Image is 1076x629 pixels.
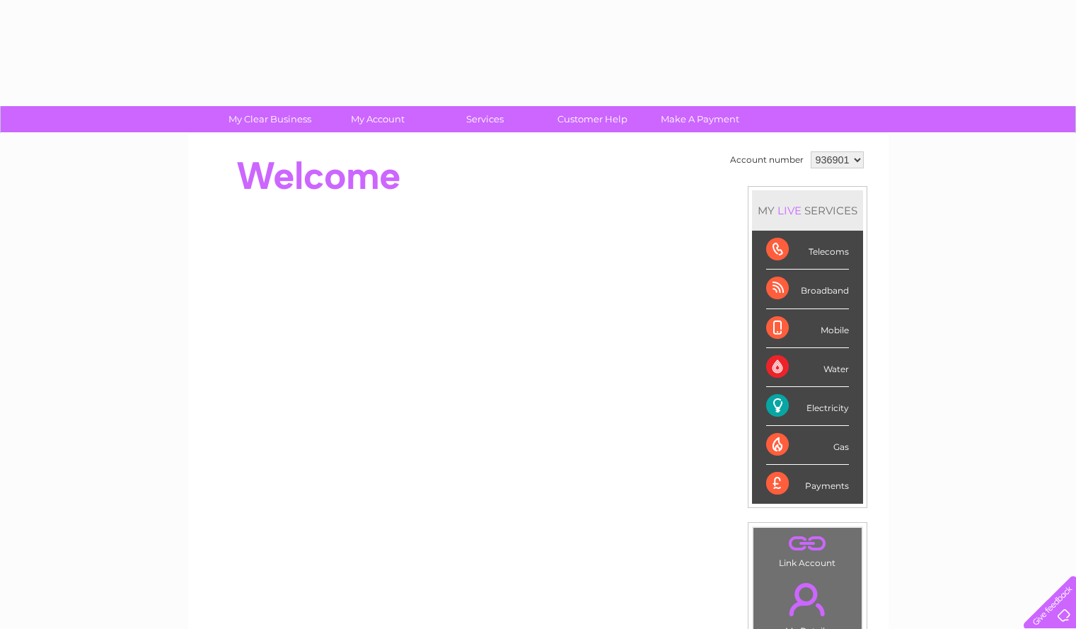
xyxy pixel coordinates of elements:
[427,106,543,132] a: Services
[752,190,863,231] div: MY SERVICES
[766,270,849,308] div: Broadband
[319,106,436,132] a: My Account
[775,204,804,217] div: LIVE
[766,309,849,348] div: Mobile
[766,231,849,270] div: Telecoms
[766,387,849,426] div: Electricity
[753,527,862,572] td: Link Account
[757,531,858,556] a: .
[727,148,807,172] td: Account number
[642,106,758,132] a: Make A Payment
[534,106,651,132] a: Customer Help
[766,465,849,503] div: Payments
[757,575,858,624] a: .
[766,426,849,465] div: Gas
[766,348,849,387] div: Water
[212,106,328,132] a: My Clear Business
